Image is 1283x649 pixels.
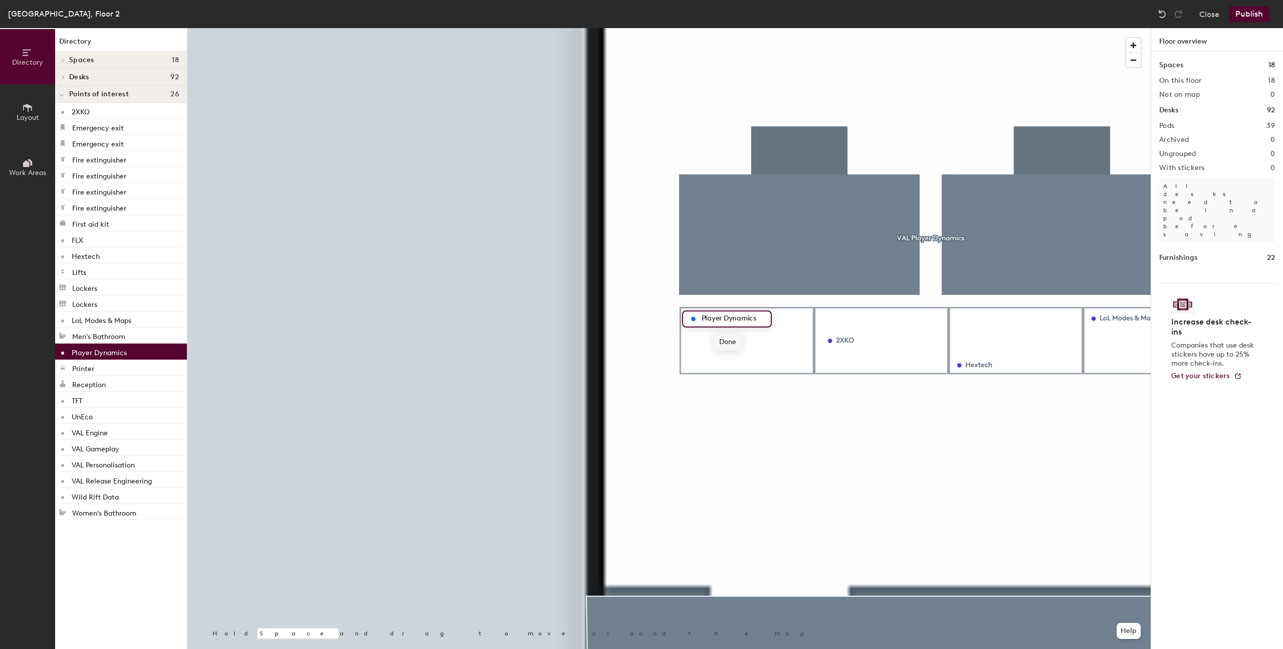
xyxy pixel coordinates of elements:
[12,58,43,67] span: Directory
[1157,9,1167,19] img: Undo
[1268,77,1275,85] h2: 18
[1267,105,1275,116] h1: 92
[72,313,131,325] p: LoL Modes & Maps
[1159,178,1275,242] p: All desks need to be in a pod before saving
[1159,105,1178,116] h1: Desks
[72,217,109,229] p: First aid kit
[72,426,108,437] p: VAL Engine
[170,73,179,81] span: 92
[72,265,86,277] p: Lifts
[72,297,97,309] p: Lockers
[1159,150,1196,158] h2: Ungrouped
[1171,341,1257,368] p: Companies that use desk stickers have up to 25% more check-ins.
[72,490,119,502] p: Wild Rift Data
[1270,91,1275,99] h2: 0
[172,56,179,64] span: 18
[1159,91,1200,99] h2: Not on map
[72,346,127,357] p: Player Dynamics
[17,113,39,122] span: Layout
[72,281,97,293] p: Lockers
[1270,150,1275,158] h2: 0
[1159,77,1202,85] h2: On this floor
[69,73,89,81] span: Desks
[1171,296,1194,313] img: Sticker logo
[72,378,106,389] p: Reception
[72,442,119,453] p: VAL Gameplay
[1268,60,1275,71] h1: 18
[72,153,126,165] p: Fire extinguisher
[1267,252,1275,263] h1: 22
[69,90,129,98] span: Points of interest
[9,169,46,177] span: Work Areas
[1159,252,1197,263] h1: Furnishings
[72,201,126,213] p: Fire extinguisher
[72,410,93,421] p: UnEco
[72,362,94,373] p: Printer
[1159,122,1174,130] h2: Pods
[713,334,743,351] span: Done
[72,185,126,197] p: Fire extinguisher
[1159,60,1183,71] h1: Spaces
[1159,164,1205,172] h2: With stickers
[1270,164,1275,172] h2: 0
[72,458,135,469] p: VAL Personalisation
[72,169,126,181] p: Fire extinguisher
[1229,6,1269,22] button: Publish
[1171,317,1257,337] h4: Increase desk check-ins
[1117,623,1141,639] button: Help
[170,90,179,98] span: 26
[72,233,83,245] p: FLX
[72,121,124,132] p: Emergency exit
[1159,136,1189,144] h2: Archived
[72,105,90,116] p: 2XKO
[1171,372,1230,380] span: Get your stickers
[1151,28,1283,52] h1: Floor overview
[1199,6,1219,22] button: Close
[1171,372,1242,381] a: Get your stickers
[72,137,124,148] p: Emergency exit
[69,56,94,64] span: Spaces
[55,36,187,52] h1: Directory
[1266,122,1275,130] h2: 39
[1270,136,1275,144] h2: 0
[72,474,152,485] p: VAL Release Engineering
[72,330,125,341] p: Men's Bathroom
[72,506,136,518] p: Women's Bathroom
[1173,9,1183,19] img: Redo
[687,313,699,325] img: generic_marker
[8,8,120,20] div: [GEOGRAPHIC_DATA], Floor 2
[72,249,100,261] p: Hextech
[72,394,82,405] p: TFT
